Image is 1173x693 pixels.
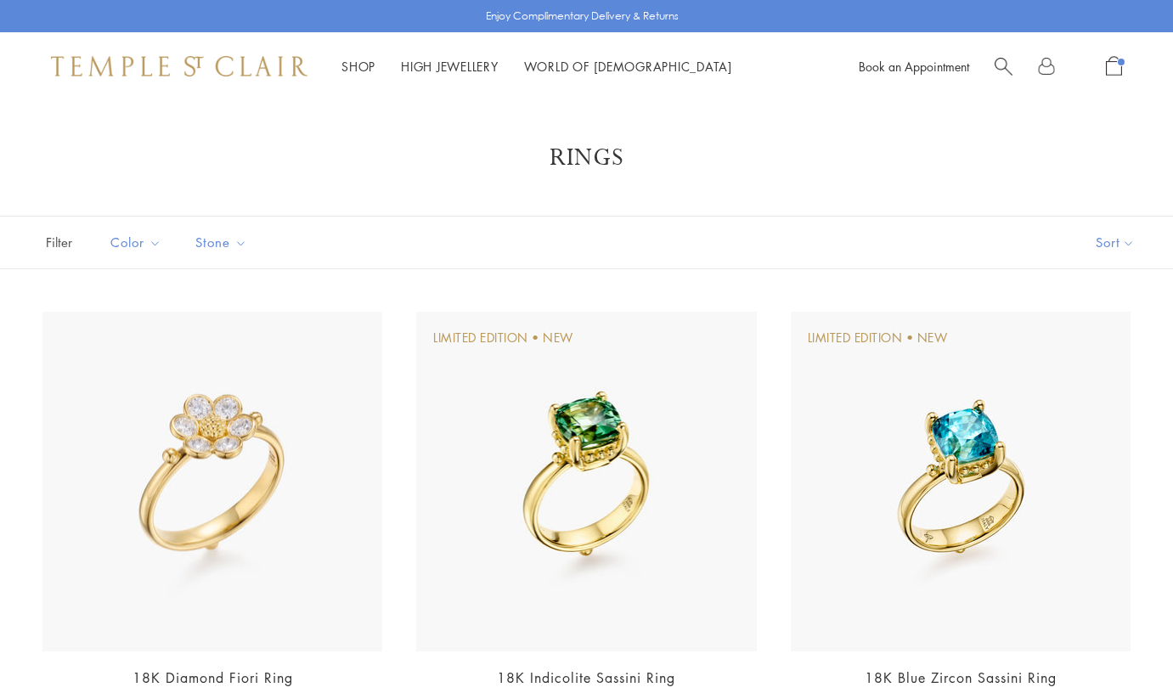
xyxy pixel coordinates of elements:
[51,56,307,76] img: Temple St. Clair
[865,668,1057,687] a: 18K Blue Zircon Sassini Ring
[524,58,732,75] a: World of [DEMOGRAPHIC_DATA]World of [DEMOGRAPHIC_DATA]
[859,58,969,75] a: Book an Appointment
[102,232,174,253] span: Color
[341,56,732,77] nav: Main navigation
[68,143,1105,173] h1: Rings
[42,312,382,651] img: R31883-FIORI
[497,668,675,687] a: 18K Indicolite Sassini Ring
[341,58,375,75] a: ShopShop
[791,312,1131,651] img: R46849-SASBZ579
[98,223,174,262] button: Color
[133,668,293,687] a: 18K Diamond Fiori Ring
[995,56,1012,77] a: Search
[416,312,756,651] img: R46849-SASIN305
[1057,217,1173,268] button: Show sort by
[808,329,948,347] div: Limited Edition • New
[183,223,260,262] button: Stone
[486,8,679,25] p: Enjoy Complimentary Delivery & Returns
[1106,56,1122,77] a: Open Shopping Bag
[433,329,573,347] div: Limited Edition • New
[187,232,260,253] span: Stone
[401,58,499,75] a: High JewelleryHigh Jewellery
